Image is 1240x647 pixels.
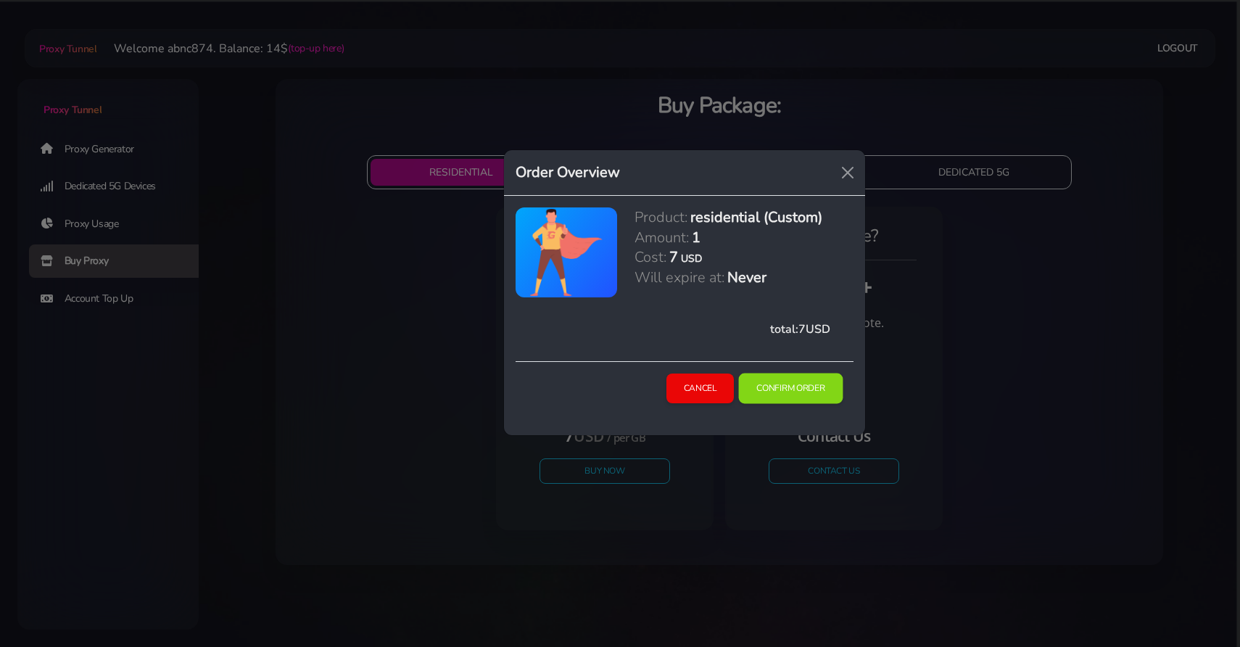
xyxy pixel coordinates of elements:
[635,247,666,267] h5: Cost:
[836,161,859,184] button: Close
[692,228,700,247] h5: 1
[516,162,620,184] h5: Order Overview
[635,268,724,287] h5: Will expire at:
[1170,577,1222,629] iframe: Webchat Widget
[739,374,843,404] button: Confirm Order
[690,207,822,227] h5: residential (Custom)
[727,268,766,287] h5: Never
[669,247,678,267] h5: 7
[798,321,806,337] span: 7
[681,252,702,265] h6: USD
[635,228,689,247] h5: Amount:
[770,321,830,337] span: total: USD
[666,374,735,403] button: Cancel
[529,207,604,297] img: antenna.png
[635,207,687,227] h5: Product:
